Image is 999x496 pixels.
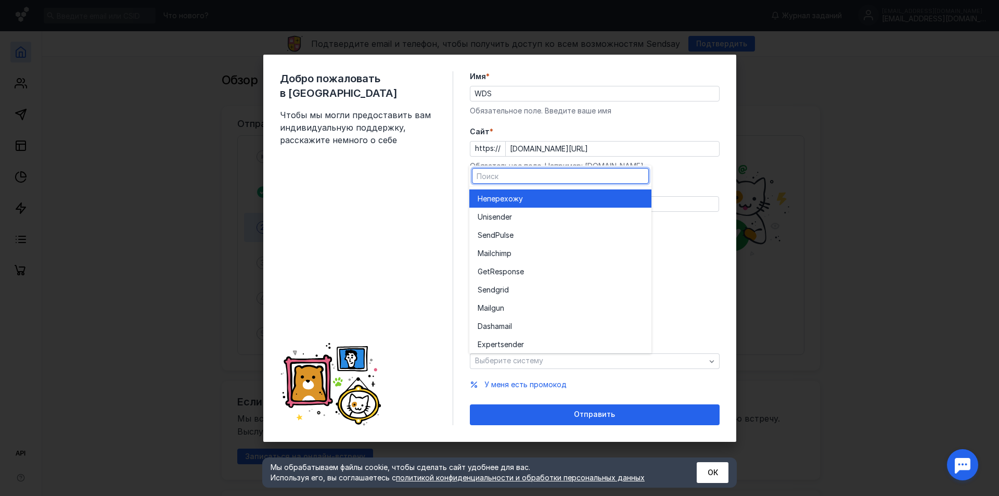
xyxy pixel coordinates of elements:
span: Имя [470,71,486,82]
span: Не [478,194,487,204]
span: Отправить [574,410,615,419]
span: pertsender [486,339,524,350]
button: Mailchimp [469,244,651,262]
button: Dashamail [469,317,651,335]
button: Неперехожу [469,189,651,208]
button: SendPulse [469,226,651,244]
a: политикой конфиденциальности и обработки персональных данных [396,473,645,482]
span: id [503,285,509,295]
div: Обязательное поле. Например: [DOMAIN_NAME] [470,161,720,171]
div: grid [469,187,651,353]
button: Mailgun [469,299,651,317]
span: SendPuls [478,230,509,240]
span: G [478,266,483,277]
span: e [509,230,514,240]
button: Sendgrid [469,281,651,299]
button: Expertsender [469,335,651,353]
button: Unisender [469,208,651,226]
input: Поиск [472,169,648,183]
button: GetResponse [469,262,651,281]
span: r [509,212,512,222]
button: ОК [697,462,728,483]
span: p [507,248,511,259]
span: Выберите систему [475,356,543,365]
span: Cайт [470,126,490,137]
span: Mailchim [478,248,507,259]
span: Mail [478,303,491,313]
span: etResponse [483,266,524,277]
span: перехожу [487,194,523,204]
span: l [510,321,512,332]
span: Чтобы мы могли предоставить вам индивидуальную поддержку, расскажите немного о себе [280,109,436,146]
span: gun [491,303,504,313]
div: Мы обрабатываем файлы cookie, чтобы сделать сайт удобнее для вас. Используя его, вы соглашаетесь c [271,462,671,483]
span: Добро пожаловать в [GEOGRAPHIC_DATA] [280,71,436,100]
span: Unisende [478,212,509,222]
span: Sendgr [478,285,503,295]
span: У меня есть промокод [484,380,567,389]
button: Отправить [470,404,720,425]
button: У меня есть промокод [484,379,567,390]
span: Ex [478,339,486,350]
div: Обязательное поле. Введите ваше имя [470,106,720,116]
span: Dashamai [478,321,510,332]
button: Выберите систему [470,353,720,369]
